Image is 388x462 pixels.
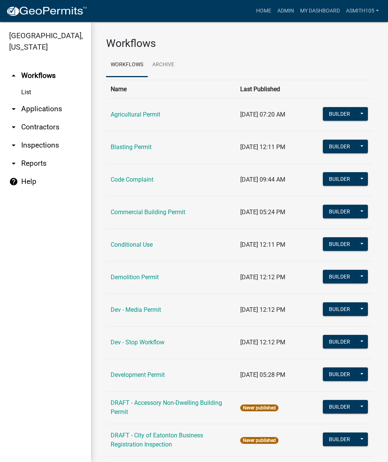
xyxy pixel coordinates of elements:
a: Commercial Building Permit [111,208,185,216]
span: [DATE] 09:44 AM [240,176,285,183]
a: Code Complaint [111,176,153,183]
i: arrow_drop_down [9,123,18,132]
a: Blasting Permit [111,143,152,151]
a: Dev - Stop Workflow [111,339,164,346]
button: Builder [323,432,356,446]
button: Builder [323,107,356,121]
button: Builder [323,400,356,414]
i: help [9,177,18,186]
button: Builder [323,205,356,218]
a: Workflows [106,53,148,77]
h3: Workflows [106,37,373,50]
a: Agricultural Permit [111,111,160,118]
button: Builder [323,140,356,153]
button: Builder [323,270,356,283]
button: Builder [323,367,356,381]
button: Builder [323,237,356,251]
i: arrow_drop_down [9,141,18,150]
a: My Dashboard [297,4,343,18]
a: Dev - Media Permit [111,306,161,313]
i: arrow_drop_down [9,159,18,168]
span: [DATE] 05:28 PM [240,371,285,378]
th: Name [106,80,236,98]
span: [DATE] 12:11 PM [240,241,285,248]
span: [DATE] 07:20 AM [240,111,285,118]
span: [DATE] 12:12 PM [240,339,285,346]
span: [DATE] 12:12 PM [240,274,285,281]
a: DRAFT - Accessory Non-Dwelling Building Permit [111,399,222,415]
a: Home [253,4,274,18]
span: [DATE] 12:11 PM [240,143,285,151]
span: Never published [240,404,278,411]
th: Last Published [236,80,318,98]
a: asmith105 [343,4,382,18]
a: Conditional Use [111,241,153,248]
button: Builder [323,302,356,316]
i: arrow_drop_up [9,71,18,80]
span: Never published [240,437,278,444]
span: [DATE] 12:12 PM [240,306,285,313]
span: [DATE] 05:24 PM [240,208,285,216]
a: Admin [274,4,297,18]
a: Demolition Permit [111,274,159,281]
a: Development Permit [111,371,165,378]
i: arrow_drop_down [9,104,18,114]
button: Builder [323,335,356,348]
button: Builder [323,172,356,186]
a: DRAFT - City of Eatonton Business Registration Inspection [111,432,203,448]
a: Archive [148,53,179,77]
